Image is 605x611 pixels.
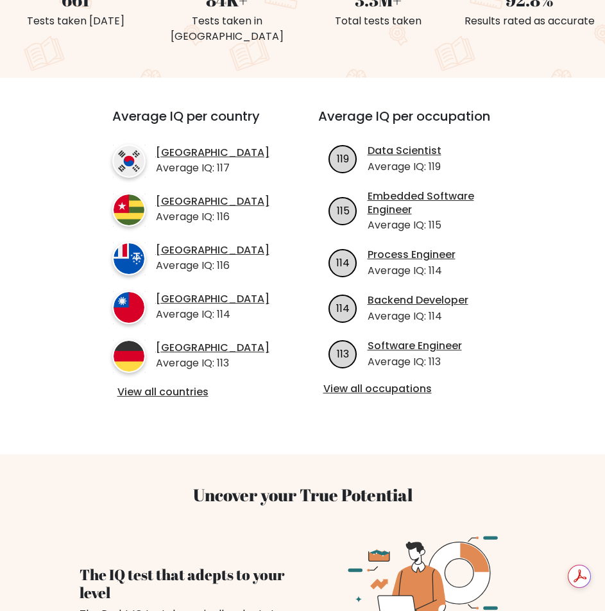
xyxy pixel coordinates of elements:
h3: Average IQ per occupation [318,108,509,139]
p: Average IQ: 116 [156,258,269,273]
a: [GEOGRAPHIC_DATA] [156,293,269,306]
a: [GEOGRAPHIC_DATA] [156,146,269,160]
h4: The IQ test that adepts to your level [80,566,287,602]
p: Average IQ: 114 [368,309,468,324]
p: Average IQ: 115 [368,218,509,233]
p: Average IQ: 117 [156,160,269,176]
text: 113 [337,347,349,361]
img: country [112,340,146,373]
a: [GEOGRAPHIC_DATA] [156,341,269,355]
text: 114 [336,301,350,316]
img: country [112,193,146,227]
p: Average IQ: 114 [368,263,456,279]
a: Process Engineer [368,248,456,262]
text: 114 [336,255,350,270]
p: Average IQ: 114 [156,307,269,322]
a: [GEOGRAPHIC_DATA] [156,195,269,209]
a: Embedded Software Engineer [368,190,509,217]
text: 115 [336,203,349,218]
img: country [112,291,146,324]
a: Backend Developer [368,294,468,307]
text: 119 [337,151,349,166]
a: Software Engineer [368,340,462,353]
a: [GEOGRAPHIC_DATA] [156,244,269,257]
img: country [112,242,146,275]
h3: Average IQ per country [112,108,272,139]
div: Results rated as accurate [461,13,597,29]
p: Average IQ: 119 [368,159,441,175]
div: Tests taken [DATE] [8,13,144,29]
p: Average IQ: 116 [156,209,269,225]
h3: Uncover your True Potential [80,485,526,506]
a: Data Scientist [368,144,441,158]
p: Average IQ: 113 [156,356,269,371]
a: View all countries [117,386,267,399]
div: Total tests taken [311,13,447,29]
p: Average IQ: 113 [368,354,462,370]
a: View all occupations [323,383,504,396]
div: Tests taken in [GEOGRAPHIC_DATA] [159,13,295,44]
img: country [112,144,146,178]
